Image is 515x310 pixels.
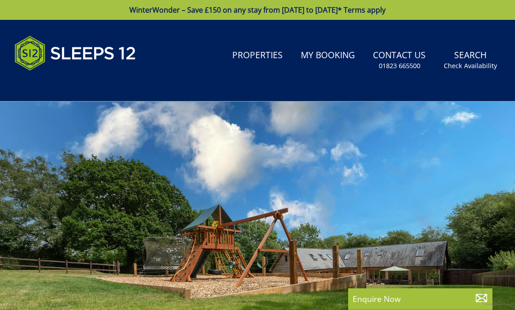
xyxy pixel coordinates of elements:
small: 01823 665500 [379,61,420,70]
a: My Booking [297,46,359,66]
iframe: Customer reviews powered by Trustpilot [10,81,105,89]
img: Sleeps 12 [14,31,136,76]
a: SearchCheck Availability [440,46,501,75]
small: Check Availability [444,61,497,70]
p: Enquire Now [353,293,488,305]
a: Properties [229,46,286,66]
a: Contact Us01823 665500 [369,46,429,75]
